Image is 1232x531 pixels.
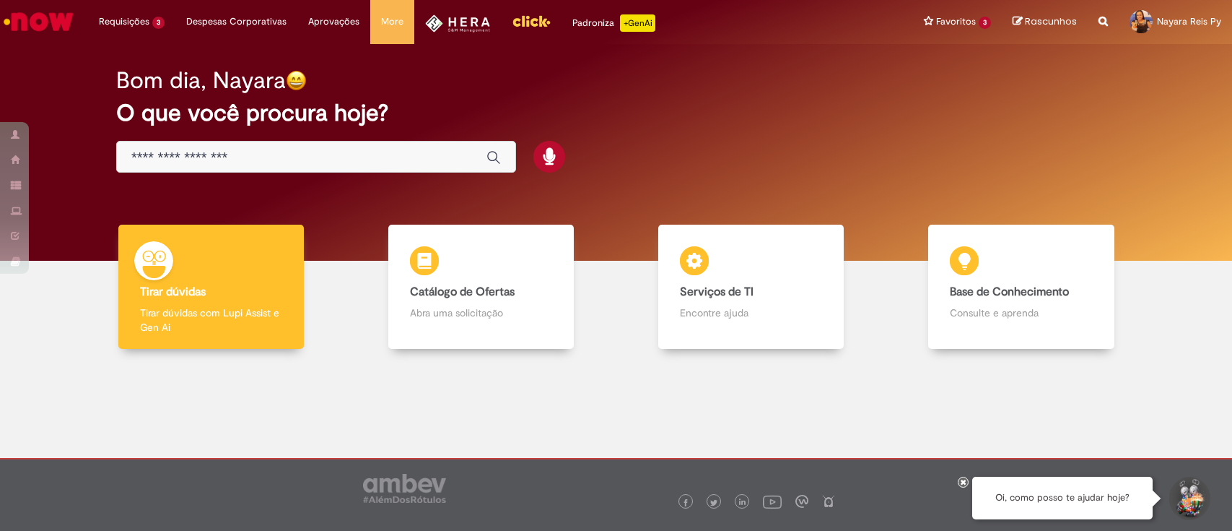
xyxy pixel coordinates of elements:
button: Iniciar Conversa de Suporte [1167,477,1210,520]
p: Tirar dúvidas com Lupi Assist e Gen Ai [140,306,282,334]
img: logo_footer_linkedin.png [739,498,746,507]
img: logo_footer_facebook.png [682,499,689,506]
img: logo_footer_workplace.png [795,495,808,508]
b: Catálogo de Ofertas [410,285,515,299]
span: 3 [152,17,165,29]
img: click_logo_yellow_360x200.png [512,10,551,32]
span: 3 [979,17,991,29]
a: Base de Conhecimento Consulte e aprenda [886,225,1156,350]
b: Serviços de TI [680,285,753,299]
img: logo_footer_ambev_rotulo_gray.png [363,474,446,503]
span: Despesas Corporativas [186,14,287,29]
a: Serviços de TI Encontre ajuda [616,225,886,350]
img: HeraLogo.png [425,14,491,33]
span: Nayara Reis Py [1157,15,1221,27]
span: Favoritos [936,14,976,29]
span: Requisições [99,14,149,29]
a: Tirar dúvidas Tirar dúvidas com Lupi Assist e Gen Ai [76,225,346,350]
img: ServiceNow [1,7,76,36]
img: logo_footer_twitter.png [710,499,717,506]
p: +GenAi [620,14,655,32]
div: Oi, como posso te ajudar hoje? [972,477,1153,519]
div: Padroniza [572,14,655,32]
b: Base de Conhecimento [950,285,1069,299]
span: Aprovações [308,14,359,29]
a: Rascunhos [1013,15,1077,29]
span: Rascunhos [1025,14,1077,28]
img: happy-face.png [286,70,307,91]
span: More [381,14,403,29]
img: logo_footer_youtube.png [763,492,782,511]
img: logo_footer_naosei.png [822,495,835,508]
b: Tirar dúvidas [140,285,206,299]
a: Catálogo de Ofertas Abra uma solicitação [346,225,616,350]
h2: O que você procura hoje? [116,100,1116,126]
h2: Bom dia, Nayara [116,68,286,93]
p: Encontre ajuda [680,306,822,320]
p: Consulte e aprenda [950,306,1092,320]
p: Abra uma solicitação [410,306,552,320]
